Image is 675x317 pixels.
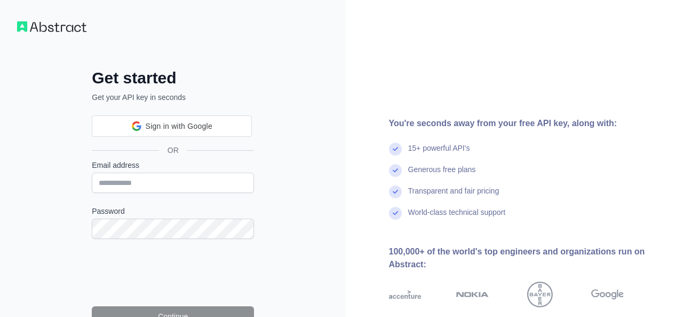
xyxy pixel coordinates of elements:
[389,282,422,307] img: accenture
[389,164,402,177] img: check mark
[389,245,658,271] div: 100,000+ of the world's top engineers and organizations run on Abstract:
[408,185,499,207] div: Transparent and fair pricing
[408,143,470,164] div: 15+ powerful API's
[389,117,658,130] div: You're seconds away from your free API key, along with:
[159,145,187,156] span: OR
[146,121,212,132] span: Sign in with Google
[591,282,624,307] img: google
[92,115,252,137] div: Sign in with Google
[389,207,402,220] img: check mark
[92,206,254,217] label: Password
[17,21,86,32] img: Workflow
[389,143,402,156] img: check mark
[92,160,254,171] label: Email address
[408,164,476,185] div: Generous free plans
[389,185,402,198] img: check mark
[92,68,254,88] h2: Get started
[408,207,506,228] div: World-class technical support
[92,92,254,103] p: Get your API key in seconds
[527,282,553,307] img: bayer
[92,252,254,293] iframe: reCAPTCHA
[456,282,489,307] img: nokia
